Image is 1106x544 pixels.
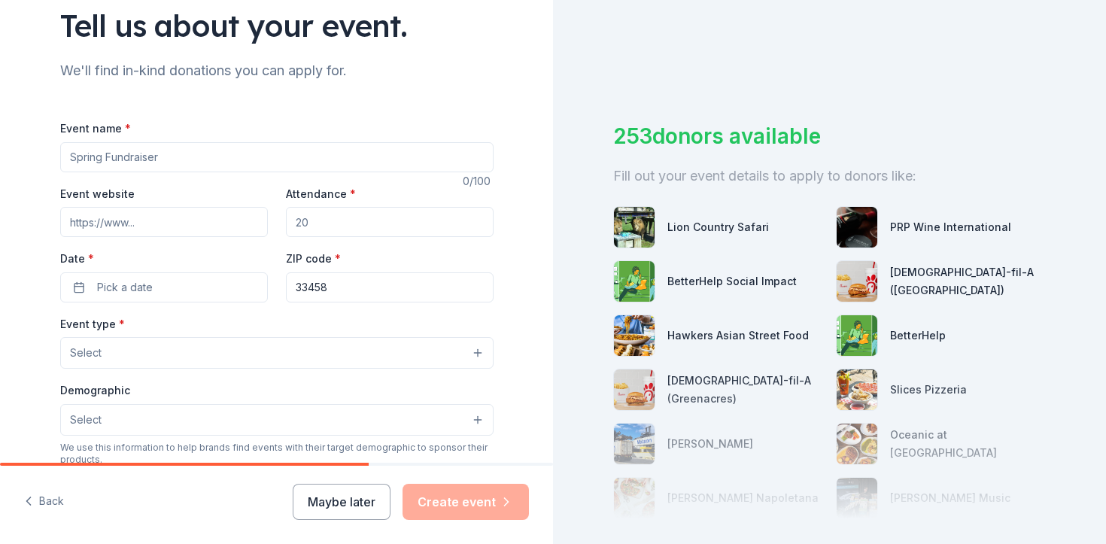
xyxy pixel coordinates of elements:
[60,442,494,466] div: We use this information to help brands find events with their target demographic to sponsor their...
[614,315,655,356] img: photo for Hawkers Asian Street Food
[60,317,125,332] label: Event type
[614,207,655,248] img: photo for Lion Country Safari
[890,263,1047,299] div: [DEMOGRAPHIC_DATA]-fil-A ([GEOGRAPHIC_DATA])
[24,486,64,518] button: Back
[837,261,877,302] img: photo for Chick-fil-A (Boca Raton)
[463,172,494,190] div: 0 /100
[60,121,131,136] label: Event name
[70,344,102,362] span: Select
[70,411,102,429] span: Select
[60,187,135,202] label: Event website
[613,120,1046,152] div: 253 donors available
[293,484,390,520] button: Maybe later
[286,251,341,266] label: ZIP code
[60,383,130,398] label: Demographic
[890,218,1011,236] div: PRP Wine International
[286,207,494,237] input: 20
[60,404,494,436] button: Select
[667,218,769,236] div: Lion Country Safari
[60,251,268,266] label: Date
[60,337,494,369] button: Select
[60,142,494,172] input: Spring Fundraiser
[286,272,494,302] input: 12345 (U.S. only)
[60,207,268,237] input: https://www...
[837,315,877,356] img: photo for BetterHelp
[667,272,797,290] div: BetterHelp Social Impact
[60,59,494,83] div: We'll find in-kind donations you can apply for.
[613,164,1046,188] div: Fill out your event details to apply to donors like:
[614,261,655,302] img: photo for BetterHelp Social Impact
[97,278,153,296] span: Pick a date
[890,327,946,345] div: BetterHelp
[286,187,356,202] label: Attendance
[60,272,268,302] button: Pick a date
[667,327,809,345] div: Hawkers Asian Street Food
[837,207,877,248] img: photo for PRP Wine International
[60,5,494,47] div: Tell us about your event.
